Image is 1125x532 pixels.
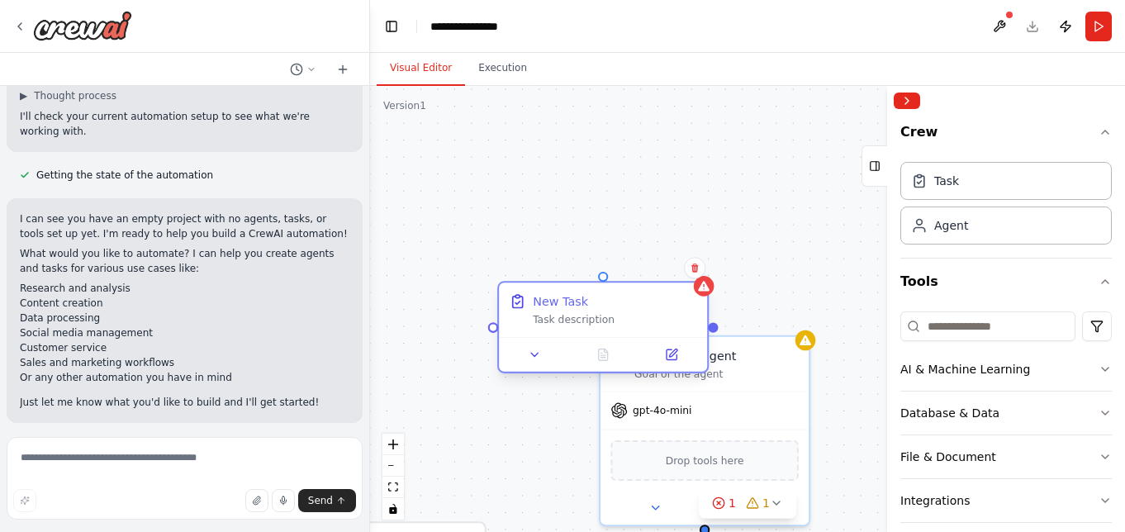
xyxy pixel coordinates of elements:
[900,155,1112,258] div: Crew
[20,296,349,311] li: Content creation
[283,59,323,79] button: Switch to previous chat
[20,370,349,385] li: Or any other automation you have in mind
[900,479,1112,522] button: Integrations
[666,452,744,468] span: Drop tools here
[330,59,356,79] button: Start a new chat
[643,344,700,365] button: Open in side panel
[533,293,588,310] div: New Task
[762,495,770,511] span: 1
[934,173,959,189] div: Task
[20,89,27,102] span: ▶
[20,311,349,325] li: Data processing
[20,281,349,296] li: Research and analysis
[881,86,894,532] button: Toggle Sidebar
[245,489,268,512] button: Upload files
[382,498,404,520] button: toggle interactivity
[900,405,999,421] div: Database & Data
[382,434,404,455] button: zoom in
[377,51,465,86] button: Visual Editor
[934,217,968,234] div: Agent
[900,392,1112,435] button: Database & Data
[13,489,36,512] button: Improve this prompt
[497,284,709,377] div: New TaskTask description
[900,361,1030,378] div: AI & Machine Learning
[900,259,1112,305] button: Tools
[20,355,349,370] li: Sales and marketing workflows
[729,495,736,511] span: 1
[634,368,799,381] div: Goal of the agent
[706,498,802,519] button: Open in side panel
[684,257,705,278] button: Delete node
[894,93,920,109] button: Collapse right sidebar
[33,11,132,40] img: Logo
[634,347,799,363] div: Role of the agent
[308,494,333,507] span: Send
[34,89,116,102] span: Thought process
[599,335,810,527] div: Role of the agentGoal of the agentgpt-4o-miniDrop tools here
[20,340,349,355] li: Customer service
[382,434,404,520] div: React Flow controls
[380,15,403,38] button: Hide left sidebar
[699,488,796,519] button: 11
[298,489,356,512] button: Send
[382,455,404,477] button: zoom out
[633,404,691,417] span: gpt-4o-mini
[533,313,697,326] div: Task description
[20,325,349,340] li: Social media management
[36,169,213,182] span: Getting the state of the automation
[900,449,996,465] div: File & Document
[900,492,970,509] div: Integrations
[900,435,1112,478] button: File & Document
[567,344,639,365] button: No output available
[272,489,295,512] button: Click to speak your automation idea
[20,395,349,410] p: Just let me know what you'd like to build and I'll get started!
[900,116,1112,155] button: Crew
[900,348,1112,391] button: AI & Machine Learning
[430,18,517,35] nav: breadcrumb
[20,109,349,139] p: I'll check your current automation setup to see what we're working with.
[382,477,404,498] button: fit view
[20,89,116,102] button: ▶Thought process
[20,211,349,241] p: I can see you have an empty project with no agents, tasks, or tools set up yet. I'm ready to help...
[383,99,426,112] div: Version 1
[20,246,349,276] p: What would you like to automate? I can help you create agents and tasks for various use cases like:
[465,51,540,86] button: Execution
